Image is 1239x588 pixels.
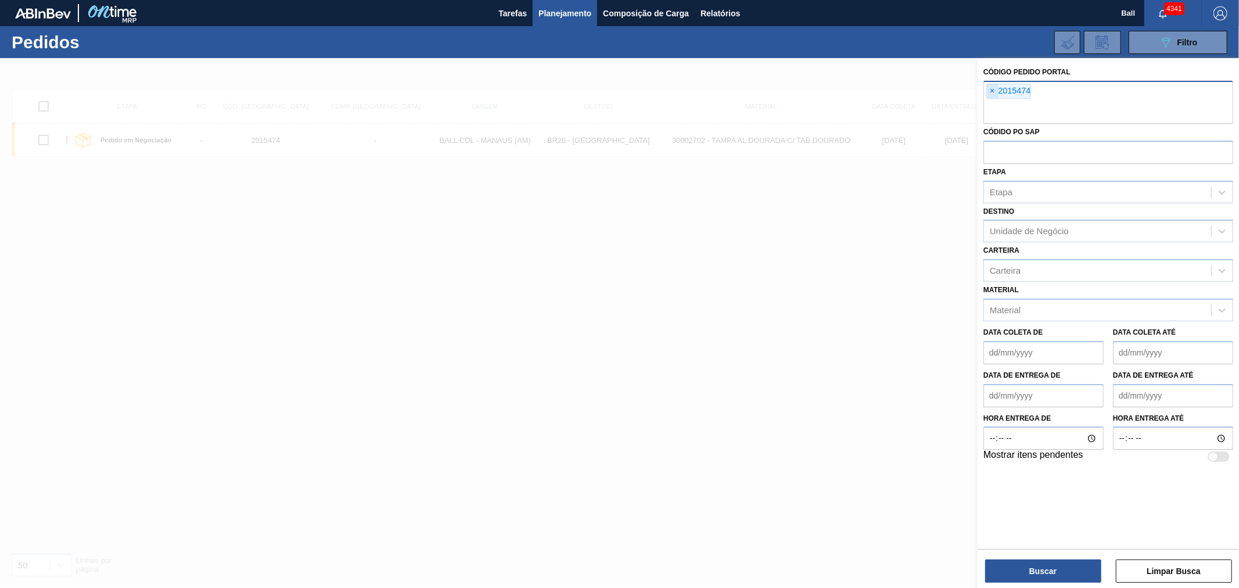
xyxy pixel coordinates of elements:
[987,84,998,98] span: ×
[1113,328,1176,336] label: Data coleta até
[1177,38,1198,47] span: Filtro
[1113,384,1233,407] input: dd/mm/yyyy
[701,6,740,20] span: Relatórios
[498,6,527,20] span: Tarefas
[538,6,591,20] span: Planejamento
[1084,31,1121,54] div: Solicitação de Revisão de Pedidos
[15,8,71,19] img: TNhmsLtSVTkK8tSr43FrP2fwEKptu5GPRR3wAAAABJRU5ErkJggg==
[983,371,1061,379] label: Data de Entrega de
[983,168,1006,176] label: Etapa
[603,6,689,20] span: Composição de Carga
[990,227,1069,236] div: Unidade de Negócio
[983,410,1104,427] label: Hora entrega de
[986,84,1031,99] div: 2015474
[1144,5,1181,21] button: Notificações
[983,341,1104,364] input: dd/mm/yyyy
[983,68,1071,76] label: Código Pedido Portal
[983,286,1019,294] label: Material
[983,128,1040,136] label: Códido PO SAP
[983,450,1083,464] label: Mostrar itens pendentes
[990,187,1012,197] div: Etapa
[1113,341,1233,364] input: dd/mm/yyyy
[990,305,1021,315] div: Material
[1113,371,1194,379] label: Data de Entrega até
[1213,6,1227,20] img: Logout
[990,266,1021,276] div: Carteira
[1113,410,1233,427] label: Hora entrega até
[983,384,1104,407] input: dd/mm/yyyy
[983,246,1019,254] label: Carteira
[12,35,188,49] h1: Pedidos
[1129,31,1227,54] button: Filtro
[983,328,1043,336] label: Data coleta de
[983,207,1014,216] label: Destino
[1054,31,1080,54] div: Importar Negociações dos Pedidos
[1164,2,1184,15] span: 4341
